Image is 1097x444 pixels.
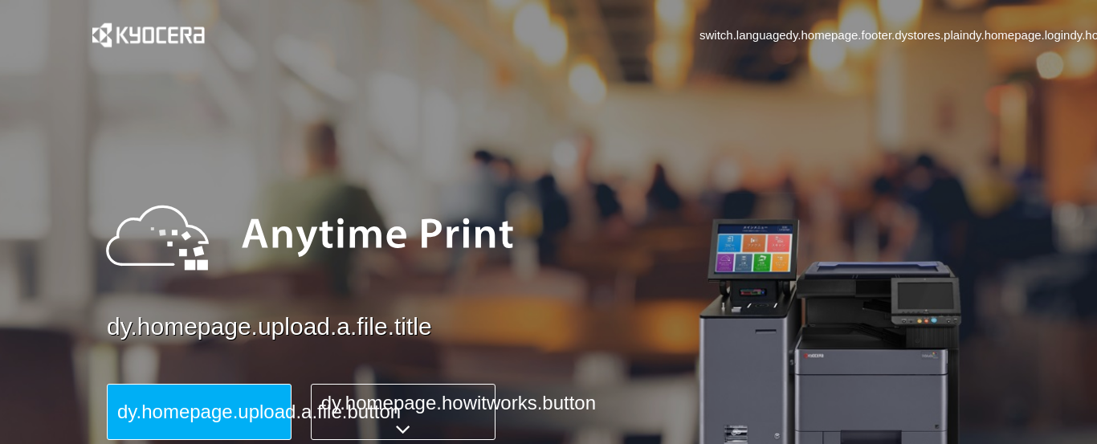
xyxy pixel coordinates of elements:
a: dy.homepage.login [969,26,1070,43]
span: dy.homepage.upload.a.file.button [117,401,401,422]
button: dy.homepage.upload.a.file.button [107,384,292,440]
a: dy.homepage.upload.a.file.title [107,310,1030,344]
a: dy.homepage.footer.dystores.plain [786,26,969,43]
button: dy.homepage.howitworks.button [311,384,495,440]
a: switch.language [699,26,786,43]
